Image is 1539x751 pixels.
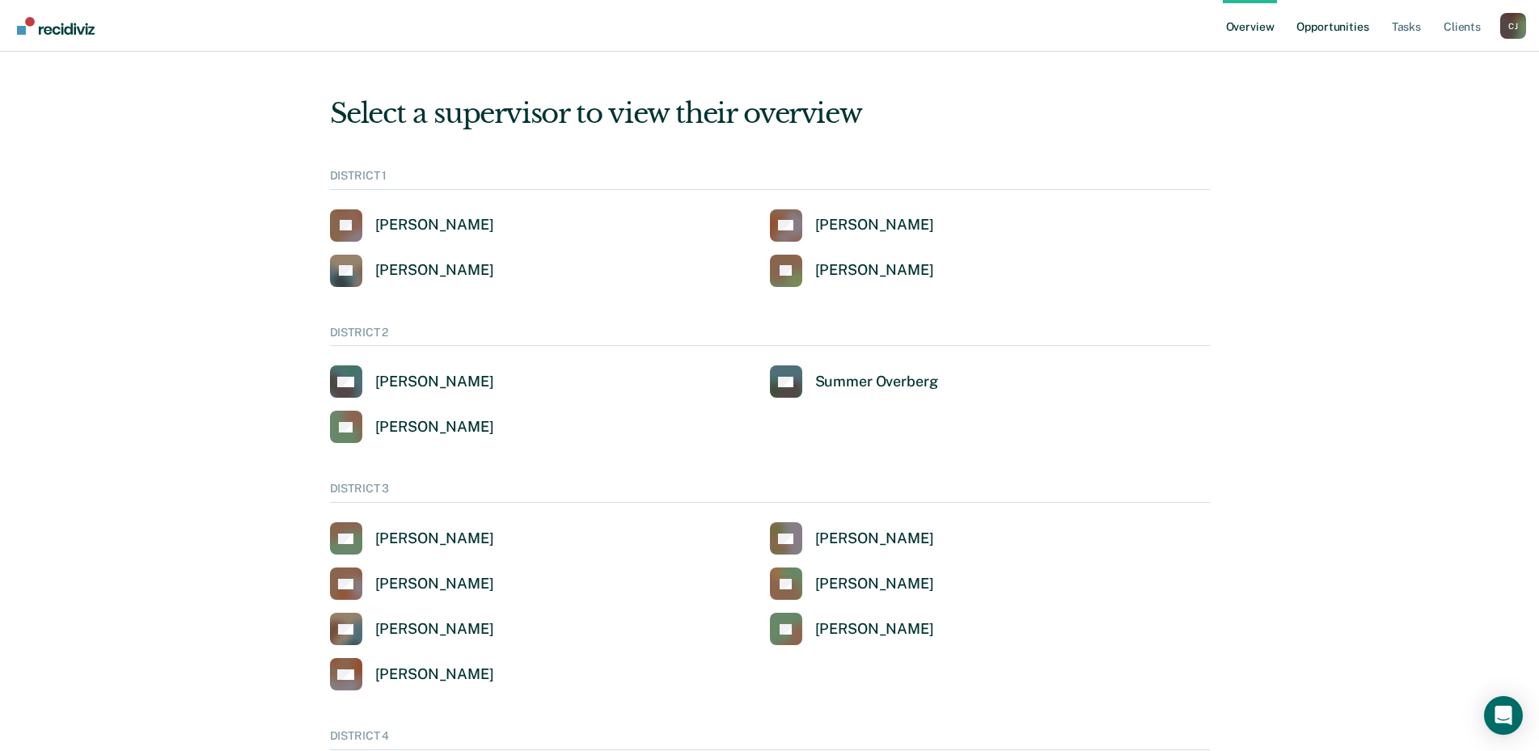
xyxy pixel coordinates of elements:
[770,209,934,242] a: [PERSON_NAME]
[815,261,934,280] div: [PERSON_NAME]
[815,216,934,234] div: [PERSON_NAME]
[815,529,934,548] div: [PERSON_NAME]
[330,326,1210,347] div: DISTRICT 2
[1500,13,1526,39] button: Profile dropdown button
[770,567,934,600] a: [PERSON_NAME]
[375,261,494,280] div: [PERSON_NAME]
[375,529,494,548] div: [PERSON_NAME]
[330,365,494,398] a: [PERSON_NAME]
[330,97,1210,130] div: Select a supervisor to view their overview
[330,482,1210,503] div: DISTRICT 3
[330,613,494,645] a: [PERSON_NAME]
[330,169,1210,190] div: DISTRICT 1
[770,365,938,398] a: Summer Overberg
[770,255,934,287] a: [PERSON_NAME]
[375,418,494,437] div: [PERSON_NAME]
[375,216,494,234] div: [PERSON_NAME]
[770,613,934,645] a: [PERSON_NAME]
[330,658,494,690] a: [PERSON_NAME]
[330,255,494,287] a: [PERSON_NAME]
[17,17,95,35] img: Recidiviz
[375,665,494,684] div: [PERSON_NAME]
[815,575,934,593] div: [PERSON_NAME]
[770,522,934,555] a: [PERSON_NAME]
[375,373,494,391] div: [PERSON_NAME]
[375,620,494,639] div: [PERSON_NAME]
[330,209,494,242] a: [PERSON_NAME]
[1484,696,1523,735] div: Open Intercom Messenger
[815,373,938,391] div: Summer Overberg
[330,411,494,443] a: [PERSON_NAME]
[330,567,494,600] a: [PERSON_NAME]
[375,575,494,593] div: [PERSON_NAME]
[330,729,1210,750] div: DISTRICT 4
[1500,13,1526,39] div: C J
[815,620,934,639] div: [PERSON_NAME]
[330,522,494,555] a: [PERSON_NAME]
